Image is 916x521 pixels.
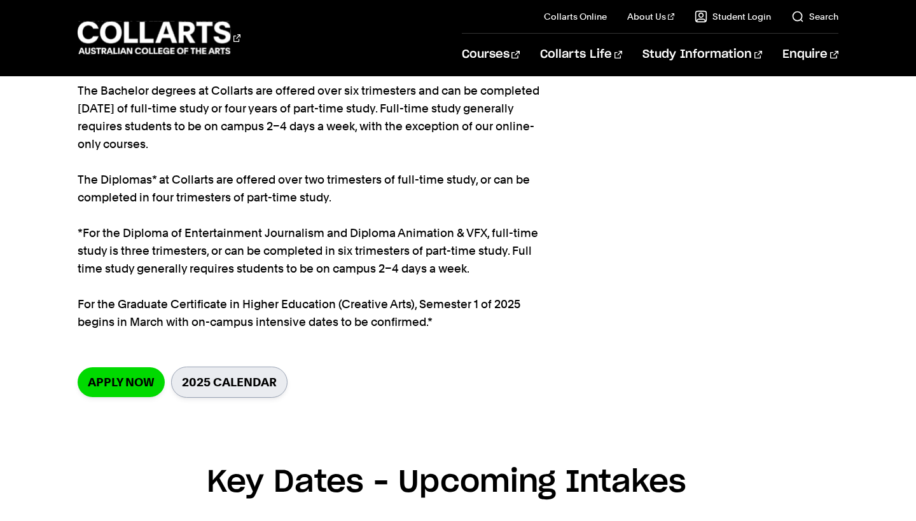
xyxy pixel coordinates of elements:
[782,34,838,76] a: Enquire
[78,20,240,56] div: Go to homepage
[78,82,542,331] p: The Bachelor degrees at Collarts are offered over six trimesters and can be completed [DATE] of f...
[544,10,607,23] a: Collarts Online
[540,34,622,76] a: Collarts Life
[171,367,288,398] a: 2025 Calendar
[627,10,674,23] a: About Us
[642,34,762,76] a: Study Information
[791,10,838,23] a: Search
[462,34,520,76] a: Courses
[78,367,165,397] a: Apply now
[695,10,771,23] a: Student Login
[207,459,709,508] h3: Key Dates – Upcoming Intakes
